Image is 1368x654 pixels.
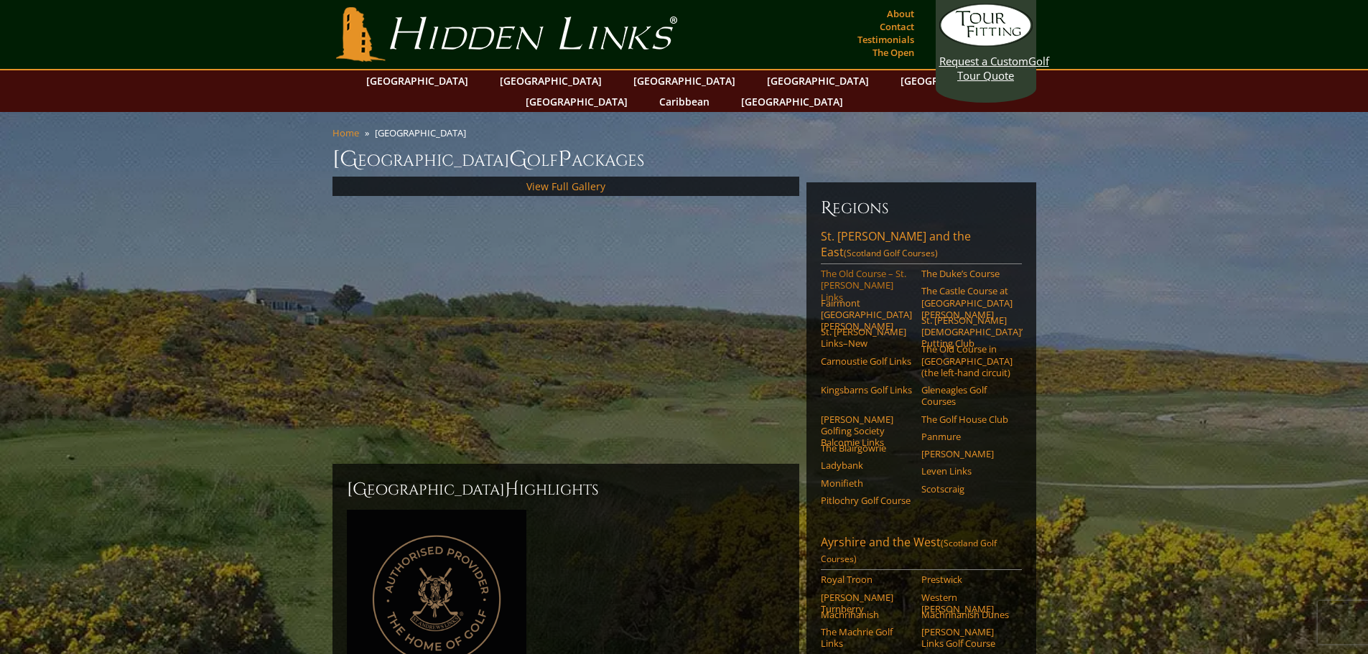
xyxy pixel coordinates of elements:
[921,626,1013,650] a: [PERSON_NAME] Links Golf Course
[921,343,1013,378] a: The Old Course in [GEOGRAPHIC_DATA] (the left-hand circuit)
[626,70,743,91] a: [GEOGRAPHIC_DATA]
[493,70,609,91] a: [GEOGRAPHIC_DATA]
[375,126,472,139] li: [GEOGRAPHIC_DATA]
[821,477,912,489] a: Monifieth
[821,537,997,565] span: (Scotland Golf Courses)
[332,145,1036,174] h1: [GEOGRAPHIC_DATA] olf ackages
[821,384,912,396] a: Kingsbarns Golf Links
[821,297,912,332] a: Fairmont [GEOGRAPHIC_DATA][PERSON_NAME]
[821,355,912,367] a: Carnoustie Golf Links
[518,91,635,112] a: [GEOGRAPHIC_DATA]
[505,478,519,501] span: H
[921,384,1013,408] a: Gleneagles Golf Courses
[359,70,475,91] a: [GEOGRAPHIC_DATA]
[921,574,1013,585] a: Prestwick
[821,268,912,303] a: The Old Course – St. [PERSON_NAME] Links
[821,574,912,585] a: Royal Troon
[821,459,912,471] a: Ladybank
[558,145,572,174] span: P
[883,4,918,24] a: About
[821,495,912,506] a: Pitlochry Golf Course
[821,592,912,615] a: [PERSON_NAME] Turnberry
[821,609,912,620] a: Machrihanish
[921,268,1013,279] a: The Duke’s Course
[526,179,605,193] a: View Full Gallery
[509,145,527,174] span: G
[332,126,359,139] a: Home
[347,478,785,501] h2: [GEOGRAPHIC_DATA] ighlights
[760,70,876,91] a: [GEOGRAPHIC_DATA]
[821,534,1022,570] a: Ayrshire and the West(Scotland Golf Courses)
[921,314,1013,350] a: St. [PERSON_NAME] [DEMOGRAPHIC_DATA]’ Putting Club
[939,4,1033,83] a: Request a CustomGolf Tour Quote
[821,626,912,650] a: The Machrie Golf Links
[921,431,1013,442] a: Panmure
[652,91,717,112] a: Caribbean
[844,247,938,259] span: (Scotland Golf Courses)
[921,483,1013,495] a: Scotscraig
[921,609,1013,620] a: Machrihanish Dunes
[939,54,1028,68] span: Request a Custom
[921,465,1013,477] a: Leven Links
[854,29,918,50] a: Testimonials
[921,592,1013,615] a: Western [PERSON_NAME]
[821,326,912,350] a: St. [PERSON_NAME] Links–New
[921,285,1013,320] a: The Castle Course at [GEOGRAPHIC_DATA][PERSON_NAME]
[821,442,912,454] a: The Blairgowrie
[821,414,912,449] a: [PERSON_NAME] Golfing Society Balcomie Links
[821,197,1022,220] h6: Regions
[869,42,918,62] a: The Open
[821,228,1022,264] a: St. [PERSON_NAME] and the East(Scotland Golf Courses)
[921,414,1013,425] a: The Golf House Club
[876,17,918,37] a: Contact
[893,70,1010,91] a: [GEOGRAPHIC_DATA]
[734,91,850,112] a: [GEOGRAPHIC_DATA]
[921,448,1013,459] a: [PERSON_NAME]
